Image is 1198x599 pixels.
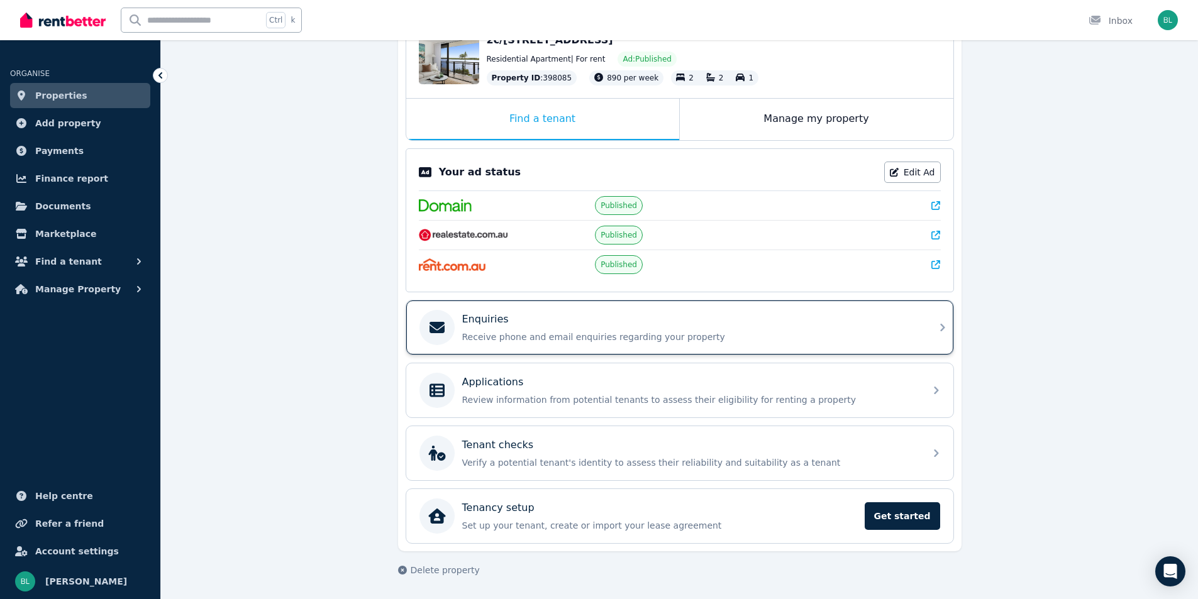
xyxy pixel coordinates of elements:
[462,312,509,327] p: Enquiries
[411,564,480,576] span: Delete property
[398,564,480,576] button: Delete property
[719,74,724,82] span: 2
[419,199,472,212] img: Domain.com.au
[439,165,521,180] p: Your ad status
[266,12,286,28] span: Ctrl
[10,166,150,191] a: Finance report
[10,138,150,163] a: Payments
[689,74,694,82] span: 2
[10,111,150,136] a: Add property
[45,574,127,589] span: [PERSON_NAME]
[35,171,108,186] span: Finance report
[406,489,953,543] a: Tenancy setupSet up your tenant, create or import your lease agreementGet started
[10,249,150,274] button: Find a tenant
[20,11,106,30] img: RentBetter
[462,331,918,343] p: Receive phone and email enquiries regarding your property
[35,254,102,269] span: Find a tenant
[35,199,91,214] span: Documents
[406,363,953,417] a: ApplicationsReview information from potential tenants to assess their eligibility for renting a p...
[35,116,101,131] span: Add property
[35,88,87,103] span: Properties
[35,516,104,531] span: Refer a friend
[462,519,857,532] p: Set up your tenant, create or import your lease agreement
[35,143,84,158] span: Payments
[1155,556,1185,586] div: Open Intercom Messenger
[10,83,150,108] a: Properties
[601,201,637,211] span: Published
[623,54,671,64] span: Ad: Published
[1158,10,1178,30] img: Britt Lundgren
[35,544,119,559] span: Account settings
[487,54,606,64] span: Residential Apartment | For rent
[35,488,93,503] span: Help centre
[462,500,535,515] p: Tenancy setup
[15,571,35,591] img: Britt Lundgren
[601,260,637,270] span: Published
[884,162,941,183] a: Edit Ad
[35,226,96,241] span: Marketplace
[10,483,150,508] a: Help centre
[462,393,918,406] p: Review information from potential tenants to assess their eligibility for renting a property
[406,426,953,480] a: Tenant checksVerify a potential tenant's identity to assess their reliability and suitability as ...
[680,99,953,140] div: Manage my property
[462,437,534,453] p: Tenant checks
[462,375,524,390] p: Applications
[1089,14,1133,27] div: Inbox
[10,221,150,246] a: Marketplace
[487,70,577,85] div: : 398085
[419,258,486,271] img: Rent.com.au
[601,230,637,240] span: Published
[10,194,150,219] a: Documents
[10,277,150,302] button: Manage Property
[10,539,150,564] a: Account settings
[865,502,940,530] span: Get started
[10,511,150,536] a: Refer a friend
[462,456,918,469] p: Verify a potential tenant's identity to assess their reliability and suitability as a tenant
[607,74,658,82] span: 890 per week
[492,73,541,83] span: Property ID
[35,282,121,297] span: Manage Property
[406,99,679,140] div: Find a tenant
[748,74,753,82] span: 1
[291,15,295,25] span: k
[406,300,953,354] a: EnquiriesReceive phone and email enquiries regarding your property
[419,229,509,241] img: RealEstate.com.au
[10,69,50,78] span: ORGANISE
